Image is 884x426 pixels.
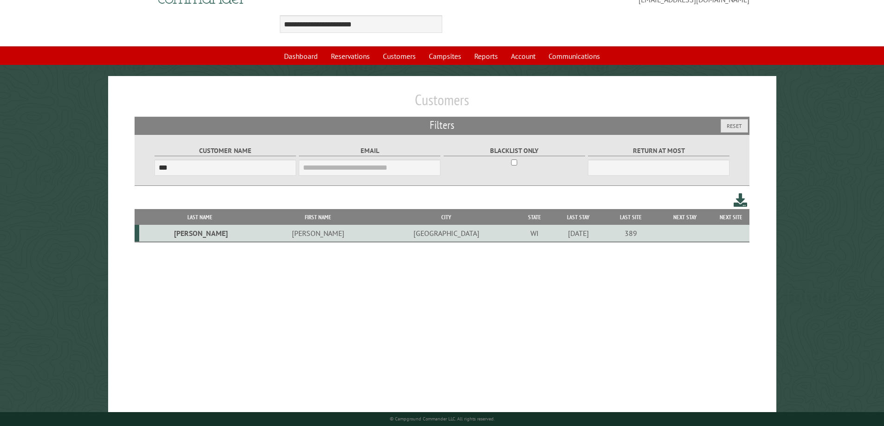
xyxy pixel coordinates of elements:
[299,146,440,156] label: Email
[605,209,657,225] th: Last Site
[375,209,517,225] th: City
[375,225,517,242] td: [GEOGRAPHIC_DATA]
[444,146,585,156] label: Blacklist only
[261,225,375,242] td: [PERSON_NAME]
[390,416,495,422] small: © Campground Commander LLC. All rights reserved.
[712,209,749,225] th: Next Site
[155,146,296,156] label: Customer Name
[139,225,261,242] td: [PERSON_NAME]
[469,47,503,65] a: Reports
[139,209,261,225] th: Last Name
[135,117,750,134] h2: Filters
[505,47,541,65] a: Account
[553,229,604,238] div: [DATE]
[261,209,375,225] th: First Name
[423,47,467,65] a: Campsites
[517,225,552,242] td: WI
[734,191,747,209] a: Download this customer list (.csv)
[657,209,712,225] th: Next Stay
[135,91,750,116] h1: Customers
[605,225,657,242] td: 389
[588,146,729,156] label: Return at most
[325,47,375,65] a: Reservations
[552,209,605,225] th: Last Stay
[278,47,323,65] a: Dashboard
[517,209,552,225] th: State
[377,47,421,65] a: Customers
[543,47,606,65] a: Communications
[721,119,748,133] button: Reset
